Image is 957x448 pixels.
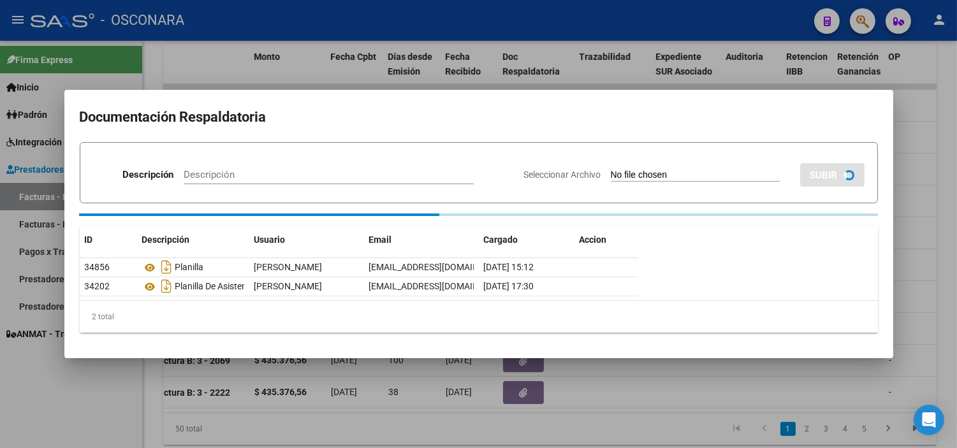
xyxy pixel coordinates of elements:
[137,226,249,254] datatable-header-cell: Descripción
[142,276,244,296] div: Planilla De Asistencia_1
[914,405,944,435] div: Open Intercom Messenger
[369,235,392,245] span: Email
[254,262,323,272] span: [PERSON_NAME]
[142,235,190,245] span: Descripción
[800,163,865,187] button: SUBIR
[369,262,511,272] span: [EMAIL_ADDRESS][DOMAIN_NAME]
[574,226,638,254] datatable-header-cell: Accion
[159,257,175,277] i: Descargar documento
[254,281,323,291] span: [PERSON_NAME]
[142,257,244,277] div: Planilla
[85,262,110,272] span: 34856
[484,262,534,272] span: [DATE] 15:12
[580,235,607,245] span: Accion
[85,235,93,245] span: ID
[484,235,518,245] span: Cargado
[524,170,601,180] span: Seleccionar Archivo
[80,105,878,129] h2: Documentación Respaldatoria
[364,226,479,254] datatable-header-cell: Email
[85,281,110,291] span: 34202
[80,301,878,333] div: 2 total
[479,226,574,254] datatable-header-cell: Cargado
[80,226,137,254] datatable-header-cell: ID
[810,170,838,181] span: SUBIR
[159,276,175,296] i: Descargar documento
[122,168,173,182] p: Descripción
[254,235,286,245] span: Usuario
[369,281,511,291] span: [EMAIL_ADDRESS][DOMAIN_NAME]
[249,226,364,254] datatable-header-cell: Usuario
[484,281,534,291] span: [DATE] 17:30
